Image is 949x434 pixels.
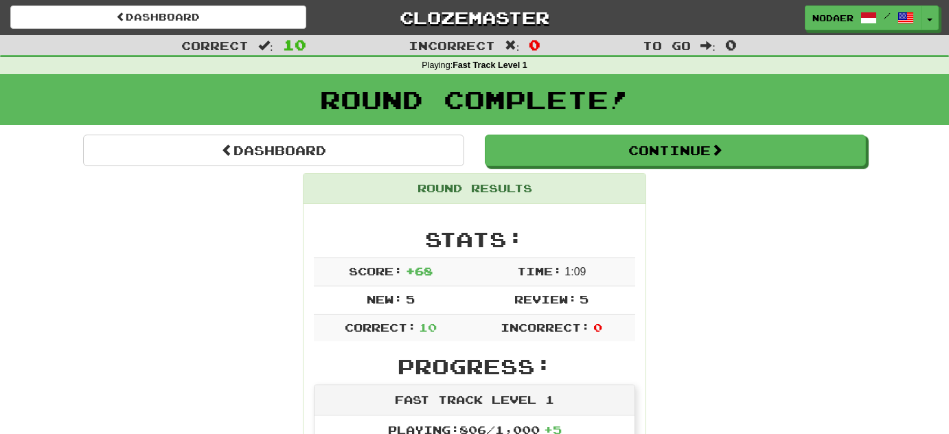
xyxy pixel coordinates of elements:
[643,38,691,52] span: To go
[314,228,635,251] h2: Stats:
[406,264,433,277] span: + 68
[517,264,562,277] span: Time:
[529,36,540,53] span: 0
[812,12,854,24] span: nodaer
[409,38,495,52] span: Incorrect
[5,86,944,113] h1: Round Complete!
[501,321,590,334] span: Incorrect:
[700,40,716,52] span: :
[505,40,520,52] span: :
[315,385,634,415] div: Fast Track Level 1
[406,293,415,306] span: 5
[514,293,577,306] span: Review:
[327,5,623,30] a: Clozemaster
[485,135,866,166] button: Continue
[593,321,602,334] span: 0
[304,174,645,204] div: Round Results
[725,36,737,53] span: 0
[367,293,402,306] span: New:
[283,36,306,53] span: 10
[453,60,527,70] strong: Fast Track Level 1
[10,5,306,29] a: Dashboard
[345,321,416,334] span: Correct:
[805,5,922,30] a: nodaer /
[349,264,402,277] span: Score:
[564,266,586,277] span: 1 : 0 9
[83,135,464,166] a: Dashboard
[314,355,635,378] h2: Progress:
[419,321,437,334] span: 10
[580,293,588,306] span: 5
[884,11,891,21] span: /
[258,40,273,52] span: :
[181,38,249,52] span: Correct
